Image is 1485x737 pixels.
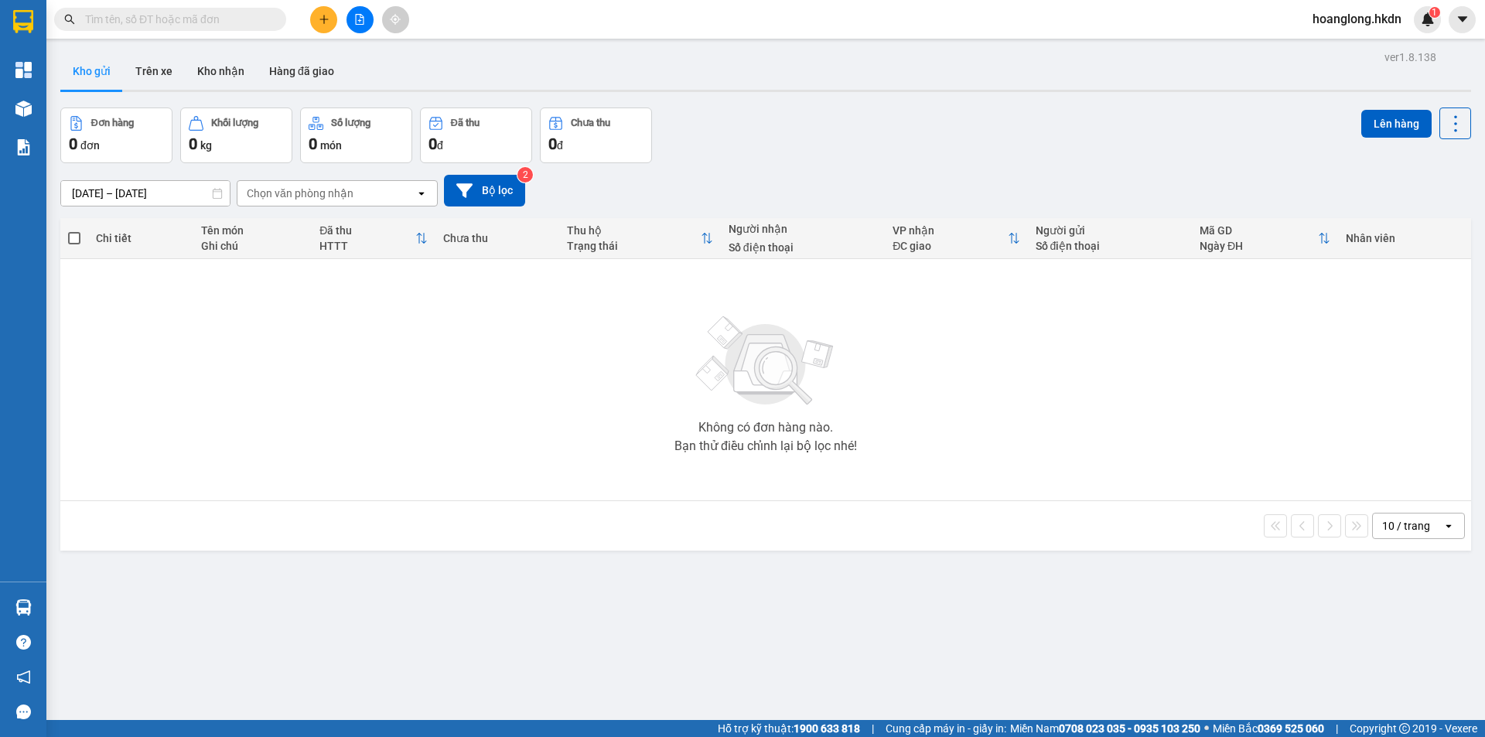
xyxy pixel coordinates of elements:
span: Cung cấp máy in - giấy in: [886,720,1006,737]
th: Toggle SortBy [885,218,1027,259]
button: Kho nhận [185,53,257,90]
svg: open [415,187,428,200]
button: Đã thu0đ [420,107,532,163]
div: Chọn văn phòng nhận [247,186,353,201]
strong: 0369 525 060 [1258,722,1324,735]
div: Không có đơn hàng nào. [698,421,833,434]
span: hoanglong.hkdn [1300,9,1414,29]
div: Đơn hàng [91,118,134,128]
span: 0 [69,135,77,153]
input: Tìm tên, số ĐT hoặc mã đơn [85,11,268,28]
span: question-circle [16,635,31,650]
sup: 1 [1429,7,1440,18]
div: Người nhận [729,223,878,235]
button: Trên xe [123,53,185,90]
div: Mã GD [1200,224,1318,237]
span: Hỗ trợ kỹ thuật: [718,720,860,737]
span: 0 [428,135,437,153]
div: Đã thu [451,118,480,128]
button: Lên hàng [1361,110,1432,138]
button: Số lượng0món [300,107,412,163]
strong: 1900 633 818 [794,722,860,735]
img: icon-new-feature [1421,12,1435,26]
button: Khối lượng0kg [180,107,292,163]
span: aim [390,14,401,25]
div: Số lượng [331,118,370,128]
img: solution-icon [15,139,32,155]
div: Khối lượng [211,118,258,128]
button: Đơn hàng0đơn [60,107,172,163]
div: Ngày ĐH [1200,240,1318,252]
div: Thu hộ [567,224,701,237]
img: svg+xml;base64,PHN2ZyBjbGFzcz0ibGlzdC1wbHVnX19zdmciIHhtbG5zPSJodHRwOi8vd3d3LnczLm9yZy8yMDAwL3N2Zy... [688,307,843,415]
div: ver 1.8.138 [1384,49,1436,66]
span: 0 [189,135,197,153]
span: 1 [1432,7,1437,18]
sup: 2 [517,167,533,183]
img: logo-vxr [13,10,33,33]
th: Toggle SortBy [559,218,721,259]
button: Bộ lọc [444,175,525,206]
span: notification [16,670,31,684]
img: dashboard-icon [15,62,32,78]
div: 10 / trang [1382,518,1430,534]
div: Chi tiết [96,232,185,244]
th: Toggle SortBy [312,218,435,259]
svg: open [1442,520,1455,532]
button: Chưa thu0đ [540,107,652,163]
span: 0 [309,135,317,153]
th: Toggle SortBy [1192,218,1338,259]
span: copyright [1399,723,1410,734]
div: Số điện thoại [729,241,878,254]
span: | [1336,720,1338,737]
button: Kho gửi [60,53,123,90]
div: Nhân viên [1346,232,1463,244]
span: message [16,705,31,719]
div: HTTT [319,240,415,252]
div: Trạng thái [567,240,701,252]
img: warehouse-icon [15,599,32,616]
span: kg [200,139,212,152]
div: Người gửi [1036,224,1185,237]
span: ⚪️ [1204,725,1209,732]
span: đơn [80,139,100,152]
button: plus [310,6,337,33]
button: Hàng đã giao [257,53,346,90]
div: VP nhận [893,224,1007,237]
span: search [64,14,75,25]
span: đ [557,139,563,152]
div: ĐC giao [893,240,1007,252]
span: plus [319,14,329,25]
div: Đã thu [319,224,415,237]
span: caret-down [1456,12,1470,26]
div: Số điện thoại [1036,240,1185,252]
span: Miền Bắc [1213,720,1324,737]
div: Chưa thu [571,118,610,128]
span: món [320,139,342,152]
img: warehouse-icon [15,101,32,117]
span: file-add [354,14,365,25]
div: Chưa thu [443,232,551,244]
div: Tên món [201,224,305,237]
span: 0 [548,135,557,153]
input: Select a date range. [61,181,230,206]
div: Ghi chú [201,240,305,252]
div: Bạn thử điều chỉnh lại bộ lọc nhé! [674,440,857,452]
span: đ [437,139,443,152]
strong: 0708 023 035 - 0935 103 250 [1059,722,1200,735]
button: file-add [346,6,374,33]
span: Miền Nam [1010,720,1200,737]
button: aim [382,6,409,33]
button: caret-down [1449,6,1476,33]
span: | [872,720,874,737]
